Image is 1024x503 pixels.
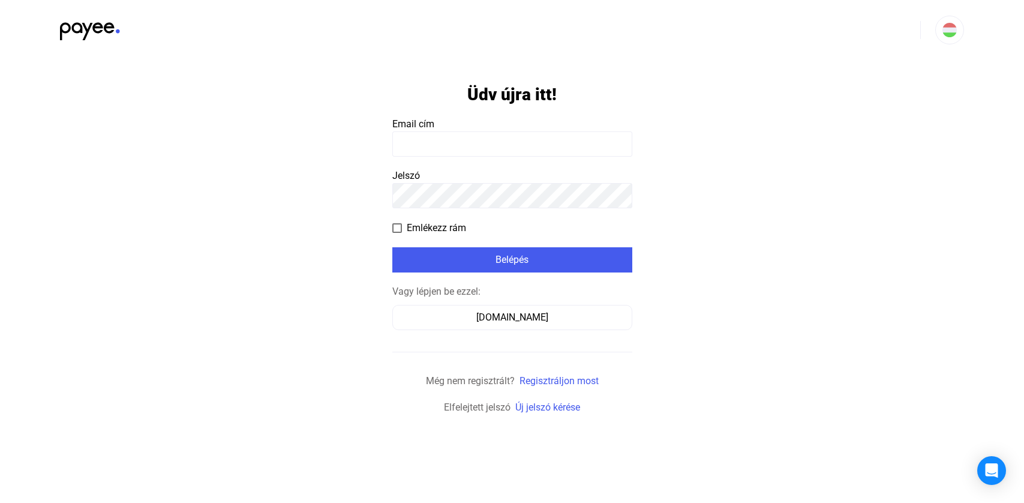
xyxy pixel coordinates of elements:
span: Email cím [392,118,434,130]
img: HU [942,23,957,37]
div: Belépés [396,253,629,267]
a: [DOMAIN_NAME] [392,312,632,323]
span: Elfelejtett jelszó [444,402,511,413]
button: HU [935,16,964,44]
a: Regisztráljon most [519,375,599,387]
span: Jelszó [392,170,420,181]
div: Vagy lépjen be ezzel: [392,285,632,299]
h1: Üdv újra itt! [467,84,557,105]
img: black-payee-blue-dot.svg [60,16,120,40]
div: [DOMAIN_NAME] [397,310,628,325]
button: [DOMAIN_NAME] [392,305,632,330]
div: Open Intercom Messenger [977,456,1006,485]
a: Új jelszó kérése [515,402,580,413]
span: Emlékezz rám [407,221,466,235]
button: Belépés [392,247,632,273]
span: Még nem regisztrált? [426,375,515,387]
